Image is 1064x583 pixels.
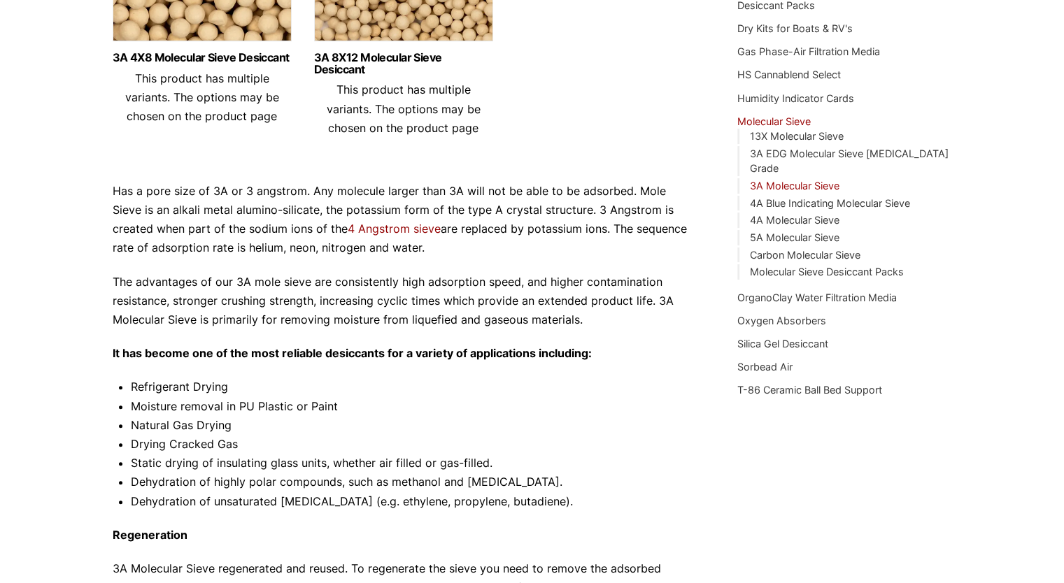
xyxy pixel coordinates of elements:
a: 4A Molecular Sieve [749,214,839,226]
span: This product has multiple variants. The options may be chosen on the product page [327,82,481,134]
a: 5A Molecular Sieve [749,231,839,243]
p: Has a pore size of 3A or 3 angstrom. Any molecule larger than 3A will not be able to be adsorbed.... [113,182,696,258]
a: Molecular Sieve Desiccant Packs [749,266,903,278]
li: Refrigerant Drying [131,377,696,396]
a: 13X Molecular Sieve [749,130,843,142]
a: 3A 4X8 Molecular Sieve Desiccant [113,52,292,64]
li: Drying Cracked Gas [131,435,696,454]
a: 3A EDG Molecular Sieve [MEDICAL_DATA] Grade [749,147,948,175]
a: Oxygen Absorbers [737,315,826,326]
a: HS Cannablend Select [737,69,841,80]
li: Moisture removal in PU Plastic or Paint [131,397,696,416]
p: The advantages of our 3A mole sieve are consistently high adsorption speed, and higher contaminat... [113,273,696,330]
a: Carbon Molecular Sieve [749,249,860,261]
a: OrganoClay Water Filtration Media [737,291,897,303]
span: This product has multiple variants. The options may be chosen on the product page [125,71,279,123]
a: Dry Kits for Boats & RV's [737,22,853,34]
a: Molecular Sieve [737,115,811,127]
a: 3A Molecular Sieve [749,180,839,192]
a: T-86 Ceramic Ball Bed Support [737,384,882,396]
a: Humidity Indicator Cards [737,92,854,104]
strong: It has become one of the most reliable desiccants for a variety of applications including: [113,346,592,360]
li: Dehydration of unsaturated [MEDICAL_DATA] (e.g. ethylene, propylene, butadiene). [131,492,696,511]
a: 4A Blue Indicating Molecular Sieve [749,197,909,209]
a: Sorbead Air [737,361,793,373]
li: Static drying of insulating glass units, whether air filled or gas-filled. [131,454,696,473]
strong: Regeneration [113,528,187,542]
a: 4 Angstrom sieve [348,222,441,236]
li: Dehydration of highly polar compounds, such as methanol and [MEDICAL_DATA]. [131,473,696,491]
a: 3A 8X12 Molecular Sieve Desiccant [314,52,493,75]
li: Natural Gas Drying [131,416,696,435]
a: Silica Gel Desiccant [737,338,828,350]
a: Gas Phase-Air Filtration Media [737,45,880,57]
